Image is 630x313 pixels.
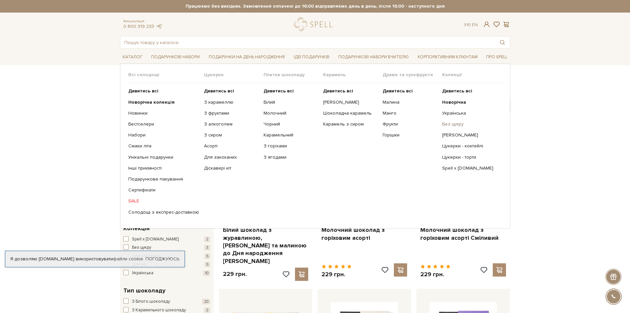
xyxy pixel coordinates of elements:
span: 5 [204,262,210,267]
p: 229 грн. [223,270,247,278]
span: 20 [202,299,210,304]
a: Дивитись всі [442,88,497,94]
a: Українська [442,110,497,116]
a: Солодощі з експрес-доставкою [128,209,199,215]
a: Подарункове пакування [128,176,199,182]
span: Драже та сухофрукти [383,72,442,78]
span: 2 [204,236,210,242]
span: Плитки шоколаду [264,72,323,78]
a: Чорний [264,121,318,127]
b: Дивитись всі [264,88,294,94]
span: 10 [203,270,210,276]
a: Цукерки - коктейлі [442,143,497,149]
a: Дивитись всі [204,88,259,94]
a: Корпоративним клієнтам [415,52,480,62]
button: Spell x [DOMAIN_NAME] 2 [123,236,210,243]
a: Шоколадна карамель [323,110,378,116]
b: Дивитись всі [204,88,234,94]
a: [PERSON_NAME] [442,132,497,138]
p: 229 грн. [321,271,352,278]
b: Новорічна колекція [128,99,175,105]
a: 0 800 319 233 [123,24,154,29]
b: Дивитись всі [128,88,158,94]
a: Горішки [383,132,437,138]
span: З Білого шоколаду [132,298,170,305]
button: Без цукру 3 [123,244,210,251]
a: Молочний шоколад з горіховим асорті Сміливий [420,226,506,242]
span: Українська [132,270,153,277]
span: Spell x [DOMAIN_NAME] [132,236,179,243]
span: 2 [204,307,210,313]
span: Тип шоколаду [123,286,165,295]
span: | [470,22,471,27]
span: 5 [204,253,210,259]
a: SALE [128,198,199,204]
div: Ук [464,22,478,28]
a: logo [294,18,335,31]
a: Карамель з сиром [323,121,378,127]
a: Молочний шоколад з горіховим асорті [321,226,407,242]
a: Про Spell [483,52,510,62]
a: Новинки [128,110,199,116]
a: Без цукру [442,121,497,127]
a: Дивитись всі [264,88,318,94]
span: Карамель [323,72,383,78]
a: Цукерки - торти [442,154,497,160]
a: Для закоханих [204,154,259,160]
b: Дивитись всі [383,88,413,94]
a: файли cookie [113,256,143,262]
b: Новорічна [442,99,466,105]
a: Дивитись всі [128,88,199,94]
span: Консультація: [123,19,162,24]
a: Смаки літа [128,143,199,149]
span: Без цукру [132,244,151,251]
strong: Працюємо без вихідних. Замовлення оплачені до 16:00 відправляємо день в день, після 16:00 - насту... [120,3,510,9]
a: Погоджуюсь [146,256,179,262]
a: Асорті [204,143,259,149]
button: Пошук товару у каталозі [495,36,510,48]
p: 229 грн. [420,271,450,278]
div: Каталог [120,64,510,229]
a: Сертифікати [128,187,199,193]
button: З Білого шоколаду 20 [123,298,210,305]
input: Пошук товару у каталозі [120,36,495,48]
div: Я дозволяю [DOMAIN_NAME] використовувати [5,256,185,262]
a: [PERSON_NAME] [323,99,378,105]
span: Цукерки [204,72,264,78]
a: Новорічна колекція [128,99,199,105]
a: Новорічна [442,99,497,105]
a: Spell x [DOMAIN_NAME] [442,165,497,171]
span: Колекції [442,72,502,78]
a: telegram [156,24,162,29]
a: З ягодами [264,154,318,160]
b: Дивитись всі [323,88,353,94]
span: 3 [204,245,210,250]
a: Карамельний [264,132,318,138]
a: Бестселери [128,121,199,127]
b: Дивитись всі [442,88,472,94]
a: Каталог [120,52,145,62]
a: Діскавері кіт [204,165,259,171]
a: Подарункові набори Вчителю [336,51,411,63]
a: Білий [264,99,318,105]
a: Набори [128,132,199,138]
a: З фруктами [204,110,259,116]
button: Українська 10 [123,270,210,277]
a: Молочний [264,110,318,116]
a: Подарункові набори [148,52,202,62]
a: Манго [383,110,437,116]
a: Інші приємності [128,165,199,171]
a: Унікальні подарунки [128,154,199,160]
a: Дивитись всі [383,88,437,94]
a: З сиром [204,132,259,138]
a: Фрукти [383,121,437,127]
span: Всі солодощі [128,72,204,78]
a: Ідеї подарунків [291,52,332,62]
a: З алкоголем [204,121,259,127]
a: Білий шоколад з журавлиною, [PERSON_NAME] та малиною до Дня народження [PERSON_NAME] [223,226,309,265]
a: З горіхами [264,143,318,149]
a: Дивитись всі [323,88,378,94]
a: Малина [383,99,437,105]
a: Подарунки на День народження [206,52,287,62]
a: En [472,22,478,27]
